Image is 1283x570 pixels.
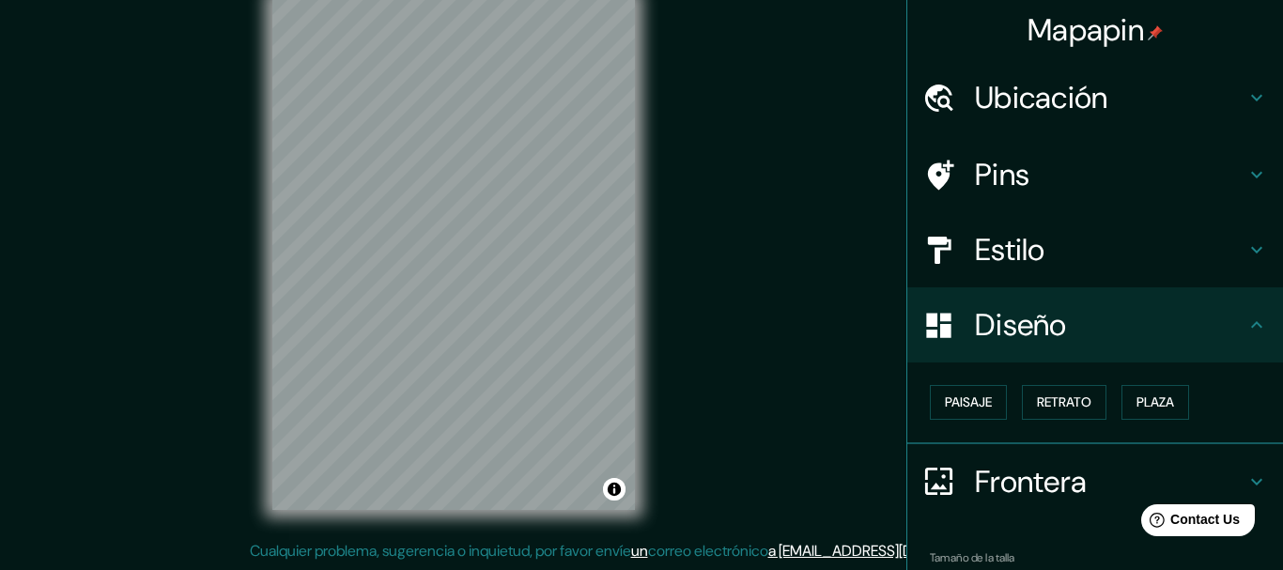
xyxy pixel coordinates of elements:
[631,541,648,561] a: un
[250,540,1013,562] p: Cualquier problema, sugerencia o inquietud, por favor envíe correo electrónico .
[907,287,1283,362] div: Diseño
[930,549,1014,565] label: Tamaño de la talla
[975,306,1245,344] h4: Diseño
[975,231,1245,269] h4: Estilo
[975,156,1245,193] h4: Pins
[975,463,1245,501] h4: Frontera
[768,541,1011,561] a: a [EMAIL_ADDRESS][DOMAIN_NAME]
[930,385,1007,420] button: Paisaje
[1028,11,1163,49] h4: Mapapin
[907,444,1283,519] div: Frontera
[907,212,1283,287] div: Estilo
[975,79,1245,116] h4: Ubicación
[603,478,626,501] button: Toggle atribución
[1022,385,1106,420] button: Retrato
[907,137,1283,212] div: Pins
[907,60,1283,135] div: Ubicación
[1121,385,1189,420] button: Plaza
[1148,25,1163,40] img: pin-icon.png
[1116,497,1262,549] iframe: Help widget launcher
